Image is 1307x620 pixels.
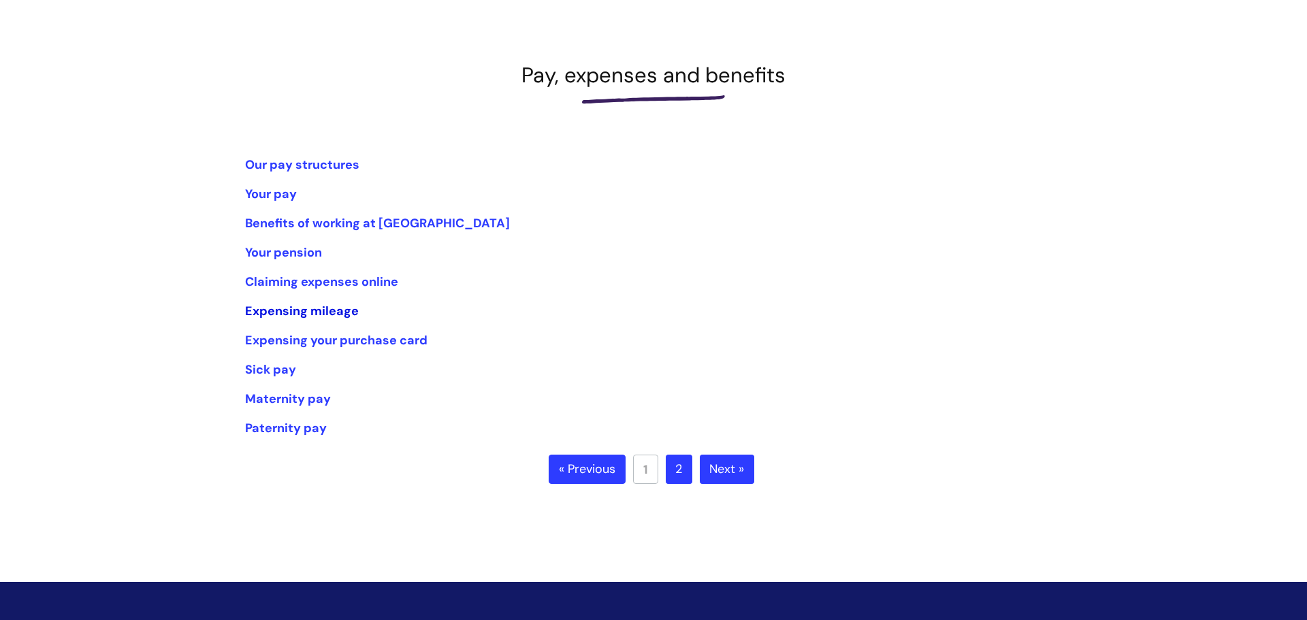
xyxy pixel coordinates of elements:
[245,332,427,348] a: Expensing your purchase card
[245,244,322,261] a: Your pension
[700,455,754,485] a: Next »
[245,274,398,290] a: Claiming expenses online
[245,361,296,378] a: Sick pay
[245,63,1062,88] h1: Pay, expenses and benefits
[666,455,692,485] a: 2
[245,186,297,202] a: Your pay
[633,455,658,484] a: 1
[549,455,626,485] a: « Previous
[245,303,359,319] a: Expensing mileage
[245,391,331,407] a: Maternity pay
[245,157,359,173] a: Our pay structures
[245,420,327,436] a: Paternity pay
[245,215,510,231] a: Benefits of working at [GEOGRAPHIC_DATA]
